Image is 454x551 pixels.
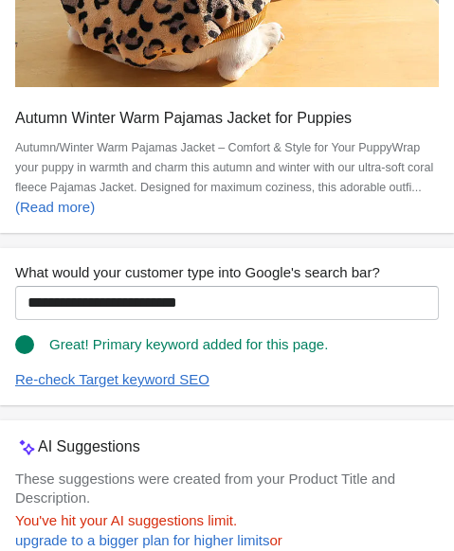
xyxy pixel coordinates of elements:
[15,263,380,282] label: What would your customer type into Google's search bar?
[8,190,102,224] button: (Read more)
[15,141,433,215] span: Autumn/Winter Warm Pajamas Jacket – Comfort & Style for Your PuppyWrap your puppy in warmth and c...
[15,533,270,548] div: upgrade to a bigger plan for higher limits
[15,200,95,215] div: (Read more)
[38,435,140,458] p: AI Suggestions
[15,107,439,130] p: Autumn Winter Warm Pajamas Jacket for Puppies
[15,471,395,506] span: These suggestions were created from your Product Title and Description.
[15,372,209,387] div: Re-check Target keyword SEO
[49,336,328,352] span: Great! Primary keyword added for this page.
[8,363,217,397] button: Re-check Target keyword SEO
